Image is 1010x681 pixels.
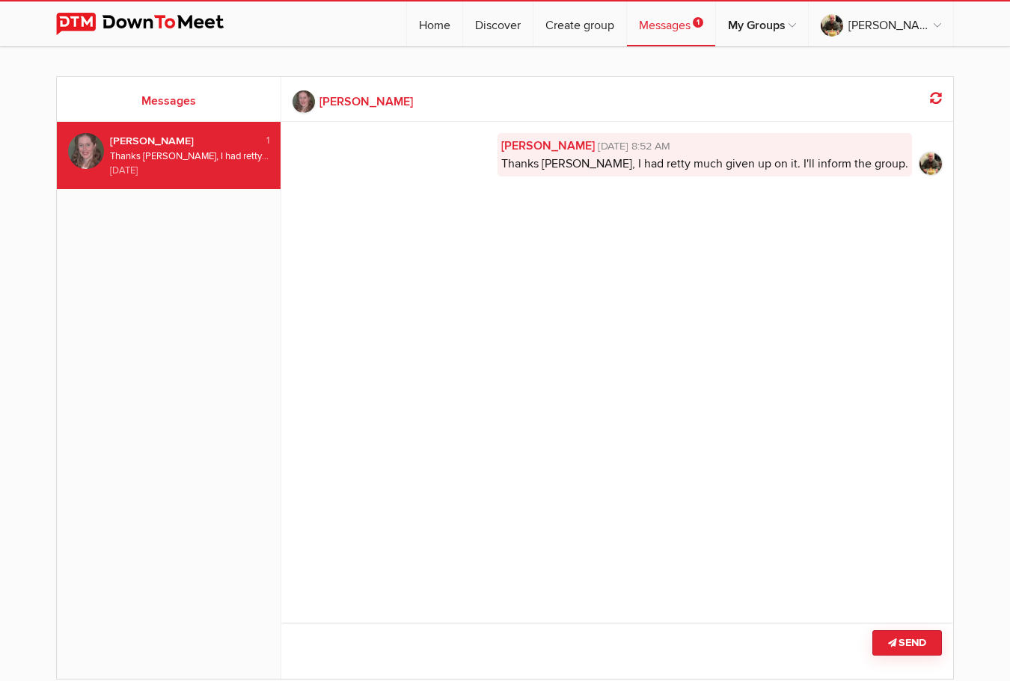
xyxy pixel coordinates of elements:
[247,134,269,148] div: 1
[809,1,953,46] a: [PERSON_NAME]
[407,1,462,46] a: Home
[56,13,247,35] img: DownToMeet
[110,150,269,164] div: Thanks [PERSON_NAME], I had retty much given up on it. I'll inform the group.
[693,17,703,28] span: 1
[110,133,247,150] div: [PERSON_NAME]
[919,152,942,175] img: cropped.jpg
[68,133,269,178] a: vicki sawyer 1 [PERSON_NAME] Thanks [PERSON_NAME], I had retty much given up on it. I'll inform t...
[293,90,943,113] a: [PERSON_NAME]
[533,1,626,46] a: Create group
[463,1,533,46] a: Discover
[68,133,104,169] img: vicki sawyer
[872,630,942,656] button: Send
[110,164,269,178] div: [DATE]
[716,1,808,46] a: My Groups
[627,1,715,46] a: Messages1
[501,156,908,171] span: Thanks [PERSON_NAME], I had retty much given up on it. I'll inform the group.
[595,138,670,155] span: [DATE] 8:52 AM
[68,92,269,110] h2: Messages
[501,137,908,155] a: [PERSON_NAME][DATE] 8:52 AM
[319,93,413,111] b: [PERSON_NAME]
